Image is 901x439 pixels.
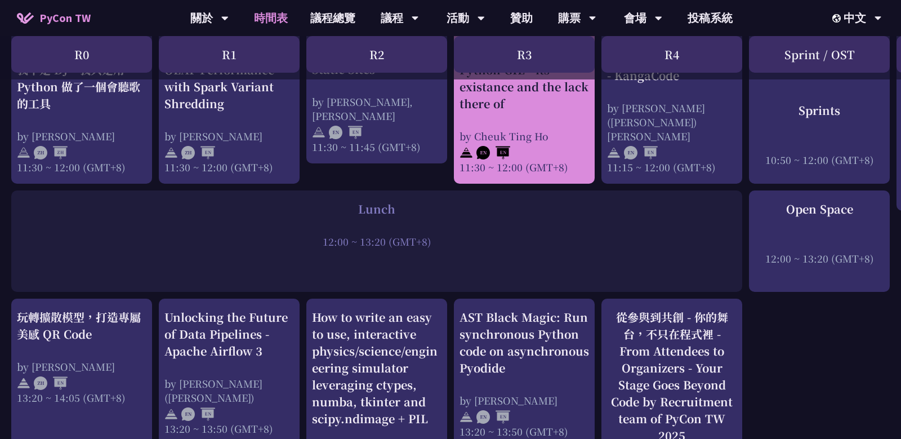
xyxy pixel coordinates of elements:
div: AST Black Magic: Run synchronous Python code on asynchronous Pyodide [460,309,589,376]
div: R2 [306,36,447,73]
div: R3 [454,36,595,73]
div: by [PERSON_NAME] [164,129,294,143]
div: R0 [11,36,152,73]
div: Unlocking the Future of Data Pipelines - Apache Airflow 3 [164,309,294,360]
div: by [PERSON_NAME] ([PERSON_NAME]) [164,376,294,405]
img: svg+xml;base64,PHN2ZyB4bWxucz0iaHR0cDovL3d3dy53My5vcmcvMjAwMC9zdmciIHdpZHRoPSIyNCIgaGVpZ2h0PSIyNC... [312,126,325,139]
div: 13:20 ~ 13:50 (GMT+8) [460,424,589,438]
div: Lunch [17,201,737,218]
div: by [PERSON_NAME] [17,129,146,143]
div: by [PERSON_NAME] [460,393,589,407]
img: ENEN.5a408d1.svg [476,146,510,159]
img: svg+xml;base64,PHN2ZyB4bWxucz0iaHR0cDovL3d3dy53My5vcmcvMjAwMC9zdmciIHdpZHRoPSIyNCIgaGVpZ2h0PSIyNC... [164,407,178,421]
div: 12:00 ~ 13:20 (GMT+8) [755,251,884,265]
div: 10:50 ~ 12:00 (GMT+8) [755,152,884,166]
img: Locale Icon [832,14,844,23]
img: svg+xml;base64,PHN2ZyB4bWxucz0iaHR0cDovL3d3dy53My5vcmcvMjAwMC9zdmciIHdpZHRoPSIyNCIgaGVpZ2h0PSIyNC... [164,146,178,159]
div: 11:15 ~ 12:00 (GMT+8) [607,160,737,174]
a: Story About the Python GIL - its existance and the lack there of by Cheuk Ting Ho 11:30 ~ 12:00 (... [460,10,589,140]
img: svg+xml;base64,PHN2ZyB4bWxucz0iaHR0cDovL3d3dy53My5vcmcvMjAwMC9zdmciIHdpZHRoPSIyNCIgaGVpZ2h0PSIyNC... [607,146,621,159]
div: How to write an easy to use, interactive physics/science/engineering simulator leveraging ctypes,... [312,309,441,427]
img: ZHZH.38617ef.svg [34,146,68,159]
img: ENEN.5a408d1.svg [624,146,658,159]
img: svg+xml;base64,PHN2ZyB4bWxucz0iaHR0cDovL3d3dy53My5vcmcvMjAwMC9zdmciIHdpZHRoPSIyNCIgaGVpZ2h0PSIyNC... [17,376,30,390]
div: by [PERSON_NAME] [17,360,146,374]
a: Zero to Auto Docs: Using Python to Generate and Deploy Static Sites by [PERSON_NAME], [PERSON_NAM... [312,10,441,154]
a: 玩轉擴散模型，打造專屬美感 QR Code by [PERSON_NAME] 13:20 ~ 14:05 (GMT+8) [17,309,146,405]
a: Unlocking the Future of Data Pipelines - Apache Airflow 3 by [PERSON_NAME] ([PERSON_NAME]) 13:20 ... [164,309,294,436]
div: R4 [601,36,742,73]
a: 我不是 DJ，我只是用 Python 做了一個會聽歌的工具 by [PERSON_NAME] 11:30 ~ 12:00 (GMT+8) [17,10,146,123]
div: 13:20 ~ 13:50 (GMT+8) [164,422,294,436]
img: ENEN.5a408d1.svg [329,126,363,139]
div: 11:30 ~ 12:00 (GMT+8) [17,160,146,174]
div: 11:30 ~ 12:00 (GMT+8) [460,160,589,174]
img: svg+xml;base64,PHN2ZyB4bWxucz0iaHR0cDovL3d3dy53My5vcmcvMjAwMC9zdmciIHdpZHRoPSIyNCIgaGVpZ2h0PSIyNC... [460,410,473,424]
div: 11:30 ~ 11:45 (GMT+8) [312,140,441,154]
div: 玩轉擴散模型，打造專屬美感 QR Code [17,309,146,343]
img: ZHEN.371966e.svg [34,376,68,390]
a: Open Space 12:00 ~ 13:20 (GMT+8) [755,201,884,265]
a: PyCon TW [6,4,102,32]
div: R1 [159,36,300,73]
span: PyCon TW [39,10,91,26]
div: 11:30 ~ 12:00 (GMT+8) [164,160,294,174]
img: svg+xml;base64,PHN2ZyB4bWxucz0iaHR0cDovL3d3dy53My5vcmcvMjAwMC9zdmciIHdpZHRoPSIyNCIgaGVpZ2h0PSIyNC... [17,146,30,159]
img: ENEN.5a408d1.svg [181,407,215,421]
div: Open Space [755,201,884,218]
div: by [PERSON_NAME], [PERSON_NAME] [312,95,441,123]
img: Home icon of PyCon TW 2025 [17,12,34,24]
img: svg+xml;base64,PHN2ZyB4bWxucz0iaHR0cDovL3d3dy53My5vcmcvMjAwMC9zdmciIHdpZHRoPSIyNCIgaGVpZ2h0PSIyNC... [460,146,473,159]
div: Sprints [755,101,884,118]
a: From Heavy to Speedy: Boosting OLAP Performance with Spark Variant Shredding by [PERSON_NAME] 11:... [164,10,294,157]
a: AST Black Magic: Run synchronous Python code on asynchronous Pyodide by [PERSON_NAME] 13:20 ~ 13:... [460,309,589,438]
div: Sprint / OST [749,36,890,73]
img: ZHEN.371966e.svg [181,146,215,159]
img: ENEN.5a408d1.svg [476,410,510,424]
div: by Cheuk Ting Ho [460,129,589,143]
div: 12:00 ~ 13:20 (GMT+8) [17,234,737,249]
div: by [PERSON_NAME] ([PERSON_NAME]) [PERSON_NAME] [607,101,737,143]
div: 13:20 ~ 14:05 (GMT+8) [17,391,146,405]
div: 我不是 DJ，我只是用 Python 做了一個會聽歌的工具 [17,61,146,112]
